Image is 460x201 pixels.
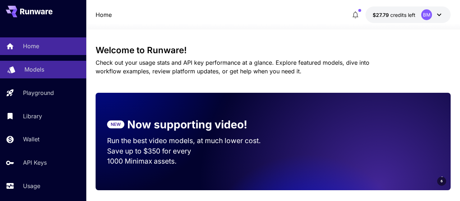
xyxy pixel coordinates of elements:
p: Wallet [23,135,40,143]
p: Save up to $350 for every 1000 Minimax assets. [107,146,262,167]
p: Playground [23,88,54,97]
p: Home [23,42,39,50]
div: BM [421,9,432,20]
div: $27.79319 [373,11,415,19]
p: Now supporting video! [127,117,247,133]
nav: breadcrumb [96,10,112,19]
p: API Keys [23,158,47,167]
p: Models [24,65,44,74]
p: Usage [23,182,40,190]
span: 6 [441,178,443,184]
h3: Welcome to Runware! [96,45,451,55]
button: $27.79319BM [365,6,451,23]
p: NEW [111,121,121,128]
span: $27.79 [373,12,390,18]
a: Home [96,10,112,19]
p: Run the best video models, at much lower cost. [107,136,262,146]
span: credits left [390,12,415,18]
p: Library [23,112,42,120]
span: Check out your usage stats and API key performance at a glance. Explore featured models, dive int... [96,59,369,75]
